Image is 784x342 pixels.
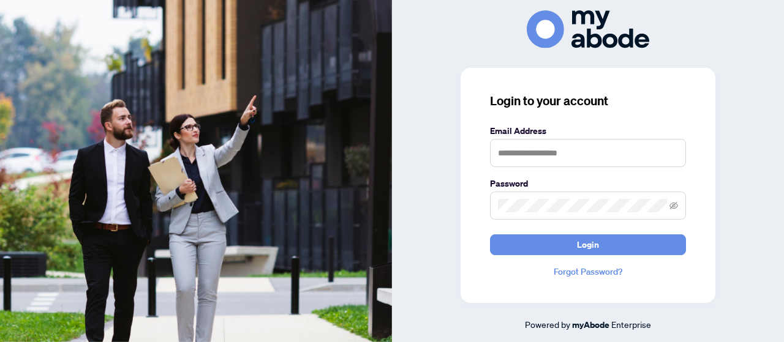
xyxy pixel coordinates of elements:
img: ma-logo [527,10,649,48]
a: Forgot Password? [490,265,686,278]
label: Email Address [490,124,686,138]
a: myAbode [572,318,609,332]
h3: Login to your account [490,92,686,110]
span: Powered by [525,319,570,330]
label: Password [490,177,686,190]
span: Login [577,235,599,255]
button: Login [490,234,686,255]
span: eye-invisible [669,201,678,210]
span: Enterprise [611,319,651,330]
